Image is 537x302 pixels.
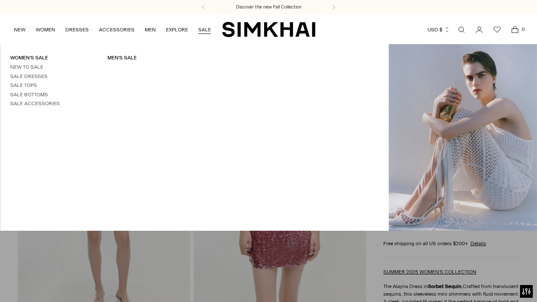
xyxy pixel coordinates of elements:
a: Open search modal [453,21,470,38]
a: DRESSES [65,20,89,39]
a: EXPLORE [166,20,188,39]
a: Go to the account page [471,21,488,38]
a: NEW [14,20,25,39]
a: MEN [145,20,156,39]
a: SIMKHAI [222,21,315,38]
span: 0 [519,25,527,33]
a: Wishlist [489,21,506,38]
a: SALE [198,20,211,39]
a: WOMEN [36,20,55,39]
button: USD $ [427,20,450,39]
a: ACCESSORIES [99,20,135,39]
a: Open cart modal [506,21,523,38]
a: Discover the new Fall Collection [236,4,301,11]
